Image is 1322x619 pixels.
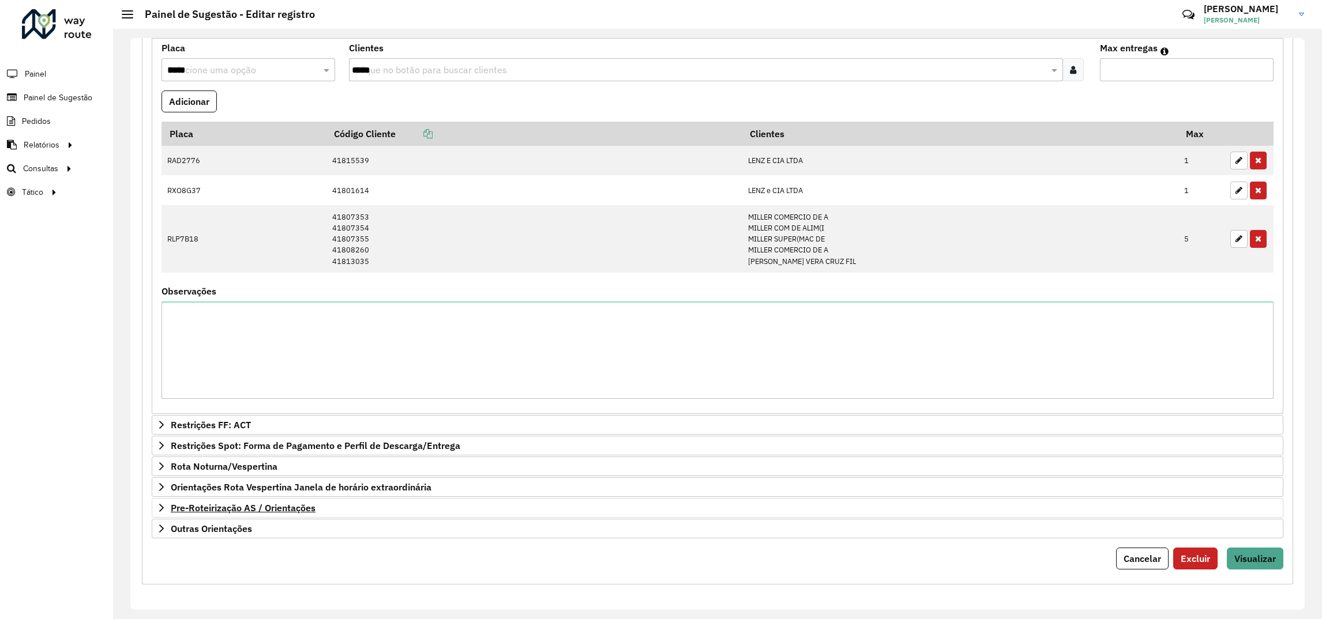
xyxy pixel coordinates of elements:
span: Visualizar [1234,553,1276,564]
td: LENZ e CIA LTDA [742,175,1178,205]
span: Painel de Sugestão [24,92,92,104]
td: LENZ E CIA LTDA [742,146,1178,176]
span: Orientações Rota Vespertina Janela de horário extraordinária [171,482,431,492]
td: MILLER COMERCIO DE A MILLER COM DE ALIM(I MILLER SUPER(MAC DE MILLER COMERCIO DE A [PERSON_NAME] ... [742,205,1178,273]
span: Painel [25,68,46,80]
button: Excluir [1173,548,1218,569]
td: 41815539 [326,146,742,176]
button: Cancelar [1116,548,1169,569]
td: 41807353 41807354 41807355 41808260 41813035 [326,205,742,273]
span: Consultas [23,163,58,175]
span: [PERSON_NAME] [1204,15,1290,25]
td: 41801614 [326,175,742,205]
th: Clientes [742,122,1178,146]
h3: [PERSON_NAME] [1204,3,1290,14]
span: Outras Orientações [171,524,252,533]
label: Placa [162,41,185,55]
button: Adicionar [162,90,217,112]
button: Visualizar [1227,548,1283,569]
a: Outras Orientações [152,519,1283,538]
span: Cancelar [1124,553,1161,564]
td: 1 [1178,146,1225,176]
td: RAD2776 [162,146,326,176]
h2: Painel de Sugestão - Editar registro [133,8,315,21]
a: Orientações Rota Vespertina Janela de horário extraordinária [152,477,1283,497]
label: Max entregas [1100,41,1158,55]
a: Rota Noturna/Vespertina [152,456,1283,476]
a: Restrições Spot: Forma de Pagamento e Perfil de Descarga/Entrega [152,436,1283,455]
span: Pedidos [22,115,51,127]
th: Código Cliente [326,122,742,146]
label: Clientes [349,41,384,55]
th: Max [1178,122,1225,146]
label: Observações [162,284,216,298]
span: Tático [22,186,43,198]
a: Copiar [396,128,433,139]
td: RLP7B18 [162,205,326,273]
a: Restrições FF: ACT [152,415,1283,435]
span: Pre-Roteirização AS / Orientações [171,503,316,512]
span: Restrições Spot: Forma de Pagamento e Perfil de Descarga/Entrega [171,441,460,450]
td: RXO8G37 [162,175,326,205]
td: 5 [1178,205,1225,273]
a: Contato Rápido [1176,2,1201,27]
th: Placa [162,122,326,146]
td: 1 [1178,175,1225,205]
em: Máximo de clientes que serão colocados na mesma rota com os clientes informados [1160,47,1169,56]
span: Relatórios [24,139,59,151]
a: Pre-Roteirização AS / Orientações [152,498,1283,518]
span: Excluir [1181,553,1210,564]
div: Mapas Sugeridos: Placa-Cliente [152,39,1283,414]
span: Rota Noturna/Vespertina [171,462,277,471]
span: Restrições FF: ACT [171,420,251,429]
